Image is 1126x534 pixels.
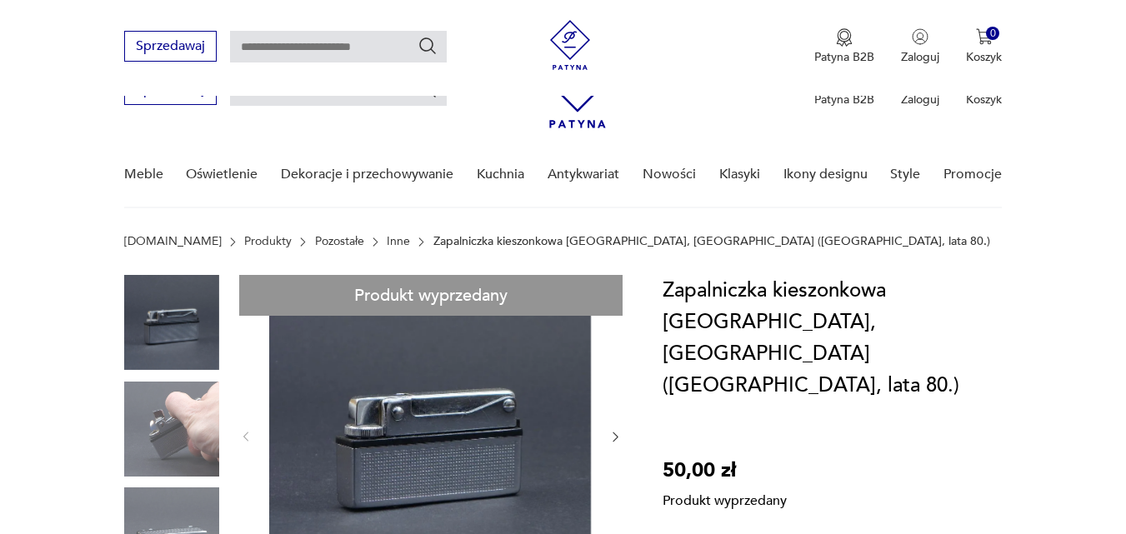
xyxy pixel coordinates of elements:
[814,28,874,65] button: Patyna B2B
[548,142,619,207] a: Antykwariat
[943,142,1002,207] a: Promocje
[281,142,453,207] a: Dekoracje i przechowywanie
[912,28,928,45] img: Ikonka użytkownika
[418,36,438,56] button: Szukaj
[890,142,920,207] a: Style
[663,455,787,487] p: 50,00 zł
[244,235,292,248] a: Produkty
[814,92,874,107] p: Patyna B2B
[387,235,410,248] a: Inne
[433,235,990,248] p: Zapalniczka kieszonkowa [GEOGRAPHIC_DATA], [GEOGRAPHIC_DATA] ([GEOGRAPHIC_DATA], lata 80.)
[643,142,696,207] a: Nowości
[124,42,217,53] a: Sprzedawaj
[186,142,258,207] a: Oświetlenie
[477,142,524,207] a: Kuchnia
[986,27,1000,41] div: 0
[124,85,217,97] a: Sprzedawaj
[966,49,1002,65] p: Koszyk
[124,31,217,62] button: Sprzedawaj
[663,487,787,510] p: Produkt wyprzedany
[836,28,853,47] img: Ikona medalu
[976,28,993,45] img: Ikona koszyka
[545,20,595,70] img: Patyna - sklep z meblami i dekoracjami vintage
[814,49,874,65] p: Patyna B2B
[901,92,939,107] p: Zaloguj
[315,235,364,248] a: Pozostałe
[966,28,1002,65] button: 0Koszyk
[901,28,939,65] button: Zaloguj
[663,275,1014,402] h1: Zapalniczka kieszonkowa [GEOGRAPHIC_DATA], [GEOGRAPHIC_DATA] ([GEOGRAPHIC_DATA], lata 80.)
[783,142,868,207] a: Ikony designu
[966,92,1002,107] p: Koszyk
[901,49,939,65] p: Zaloguj
[814,28,874,65] a: Ikona medaluPatyna B2B
[124,142,163,207] a: Meble
[124,235,222,248] a: [DOMAIN_NAME]
[719,142,760,207] a: Klasyki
